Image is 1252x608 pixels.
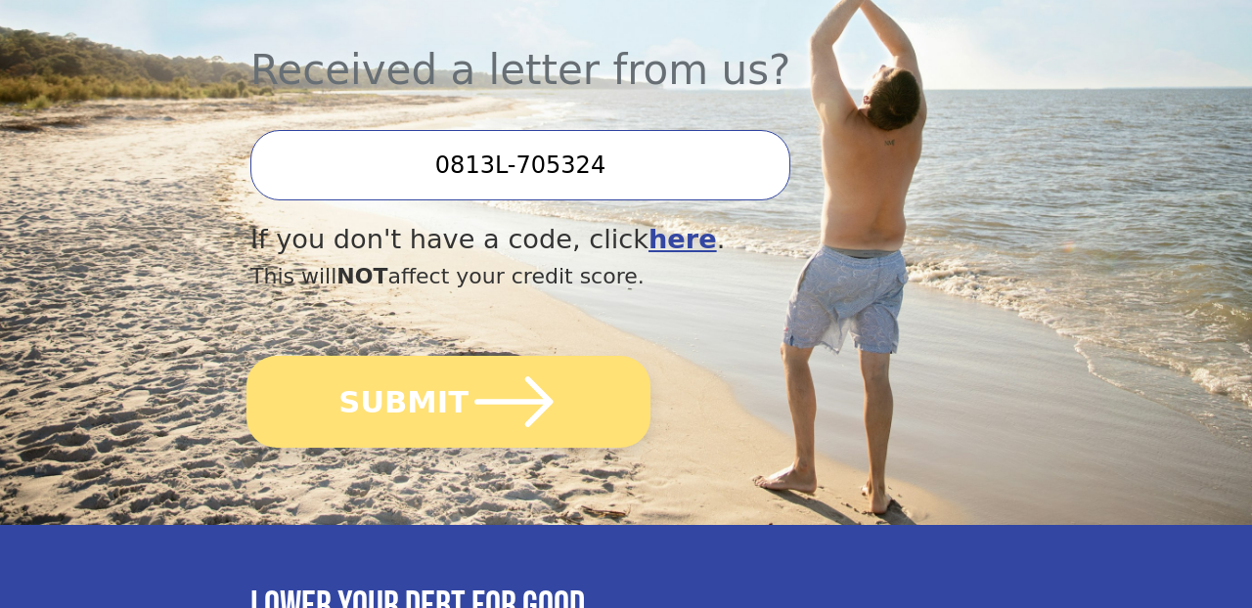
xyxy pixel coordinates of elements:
button: SUBMIT [246,356,650,448]
span: NOT [336,264,387,288]
div: This will affect your credit score. [250,260,889,292]
input: Enter your Offer Code: [250,130,790,200]
a: here [648,224,717,254]
div: If you don't have a code, click . [250,220,889,260]
div: Received a letter from us? [250,2,889,101]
